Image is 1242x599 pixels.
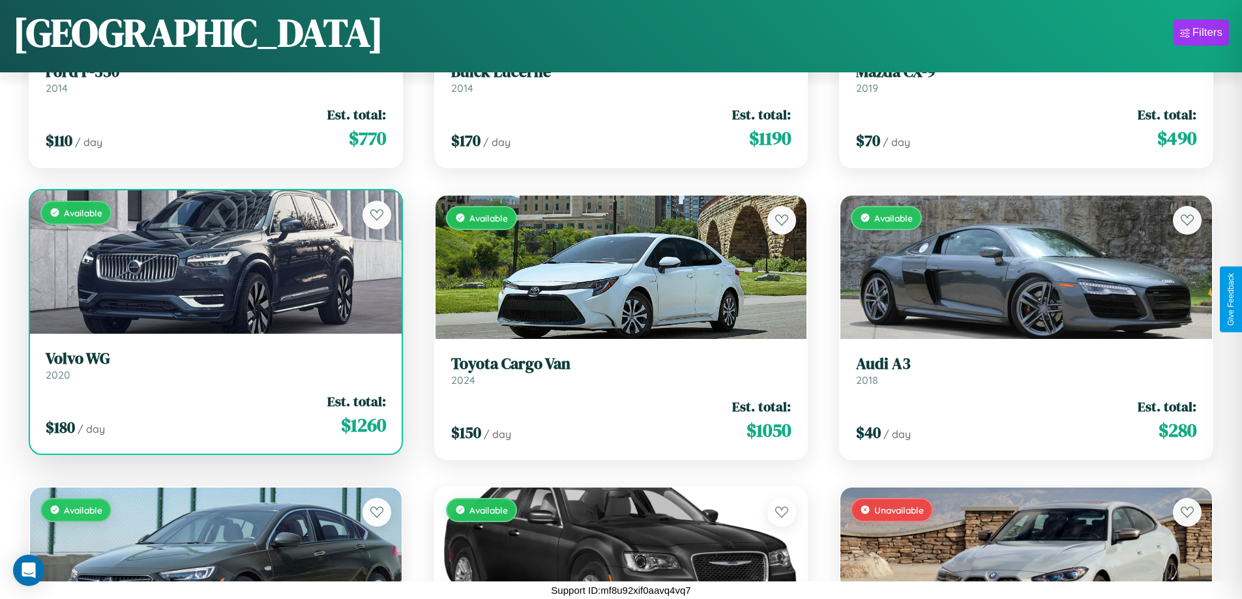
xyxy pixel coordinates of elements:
span: 2014 [451,81,473,95]
span: 2020 [46,368,70,381]
a: Buick Lucerne2014 [451,63,791,95]
span: Est. total: [732,105,791,124]
span: Est. total: [1138,397,1196,416]
h3: Audi A3 [856,355,1196,373]
h3: Volvo WG [46,349,386,368]
span: Est. total: [327,392,386,411]
span: 2018 [856,373,878,387]
a: Ford F-3502014 [46,63,386,95]
span: Est. total: [327,105,386,124]
span: / day [483,136,510,149]
p: Support ID: mf8u92xif0aavq4vq7 [551,581,690,599]
span: Available [64,207,102,218]
span: 2014 [46,81,68,95]
span: / day [484,428,511,441]
div: Give Feedback [1226,273,1235,326]
span: Unavailable [874,504,924,516]
div: Open Intercom Messenger [13,555,44,586]
span: $ 40 [856,422,881,443]
h3: Mazda CX-9 [856,63,1196,81]
span: / day [883,428,911,441]
div: Filters [1192,26,1222,39]
span: Est. total: [732,397,791,416]
span: Available [874,212,913,224]
span: $ 1190 [749,125,791,151]
h1: [GEOGRAPHIC_DATA] [13,6,383,59]
span: $ 770 [349,125,386,151]
span: $ 150 [451,422,481,443]
a: Volvo WG2020 [46,349,386,381]
span: $ 490 [1157,125,1196,151]
button: Filters [1174,20,1229,46]
a: Mazda CX-92019 [856,63,1196,95]
a: Audi A32018 [856,355,1196,387]
span: $ 1260 [341,412,386,438]
span: Available [469,212,508,224]
span: 2019 [856,81,878,95]
span: $ 1050 [747,417,791,443]
h3: Ford F-350 [46,63,386,81]
span: Est. total: [1138,105,1196,124]
span: 2024 [451,373,475,387]
span: / day [78,422,105,435]
a: Toyota Cargo Van2024 [451,355,791,387]
span: / day [75,136,102,149]
span: Available [469,504,508,516]
span: $ 70 [856,130,880,151]
h3: Buick Lucerne [451,63,791,81]
h3: Toyota Cargo Van [451,355,791,373]
span: $ 110 [46,130,72,151]
span: $ 180 [46,416,75,438]
span: $ 280 [1159,417,1196,443]
span: $ 170 [451,130,481,151]
span: Available [64,504,102,516]
span: / day [883,136,910,149]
